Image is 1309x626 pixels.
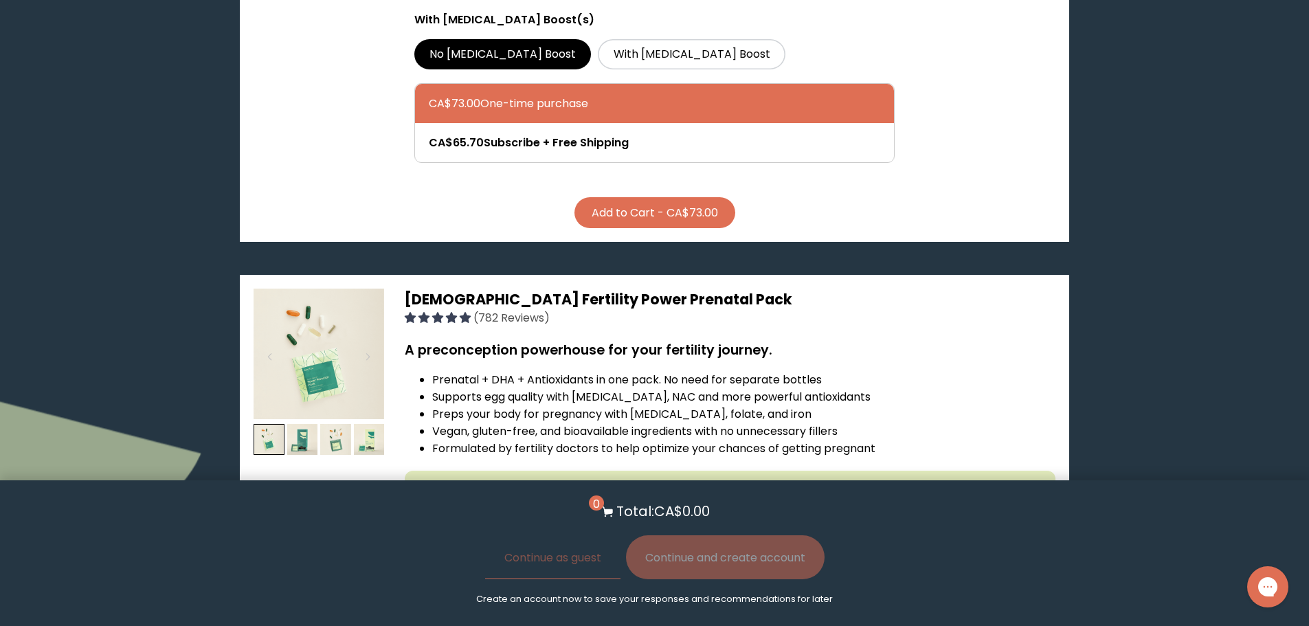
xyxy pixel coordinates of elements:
img: thumbnail image [287,424,318,455]
li: Supports egg quality with [MEDICAL_DATA], NAC and more powerful antioxidants [432,388,1055,405]
button: Continue and create account [626,535,825,579]
span: [DEMOGRAPHIC_DATA] Fertility Power Prenatal Pack [405,289,792,309]
li: Vegan, gluten-free, and bioavailable ingredients with no unnecessary fillers [432,423,1055,440]
strong: A preconception powerhouse for your fertility journey. [405,341,772,359]
label: No [MEDICAL_DATA] Boost [414,39,592,69]
label: With [MEDICAL_DATA] Boost [598,39,785,69]
button: Continue as guest [485,535,620,579]
img: thumbnail image [354,424,385,455]
li: Preps your body for pregnancy with [MEDICAL_DATA], folate, and iron [432,405,1055,423]
p: Create an account now to save your responses and recommendations for later [476,593,833,605]
span: 4.95 stars [405,310,473,326]
img: thumbnail image [254,424,284,455]
span: (782 Reviews) [473,310,550,326]
p: With [MEDICAL_DATA] Boost(s) [414,11,895,28]
p: Total: CA$0.00 [616,501,710,522]
iframe: Gorgias live chat messenger [1240,561,1295,612]
span: 0 [589,495,604,511]
li: Prenatal + DHA + Antioxidants in one pack. No need for separate bottles [432,371,1055,388]
button: Add to Cart - CA$73.00 [574,197,735,228]
img: thumbnail image [254,289,384,419]
img: thumbnail image [320,424,351,455]
li: Formulated by fertility doctors to help optimize your chances of getting pregnant [432,440,1055,457]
